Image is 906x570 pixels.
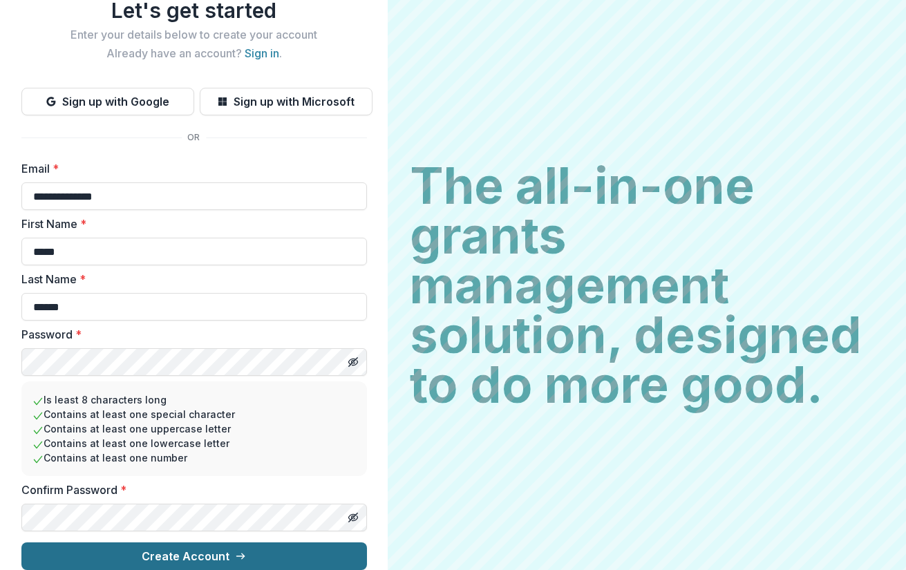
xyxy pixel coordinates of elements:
[32,436,356,450] li: Contains at least one lowercase letter
[21,160,359,177] label: Email
[21,47,367,60] h2: Already have an account? .
[32,407,356,421] li: Contains at least one special character
[32,392,356,407] li: Is least 8 characters long
[21,216,359,232] label: First Name
[32,450,356,465] li: Contains at least one number
[342,351,364,373] button: Toggle password visibility
[21,542,367,570] button: Create Account
[32,421,356,436] li: Contains at least one uppercase letter
[21,271,359,287] label: Last Name
[21,326,359,343] label: Password
[21,482,359,498] label: Confirm Password
[21,28,367,41] h2: Enter your details below to create your account
[245,46,279,60] a: Sign in
[200,88,372,115] button: Sign up with Microsoft
[21,88,194,115] button: Sign up with Google
[342,506,364,529] button: Toggle password visibility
